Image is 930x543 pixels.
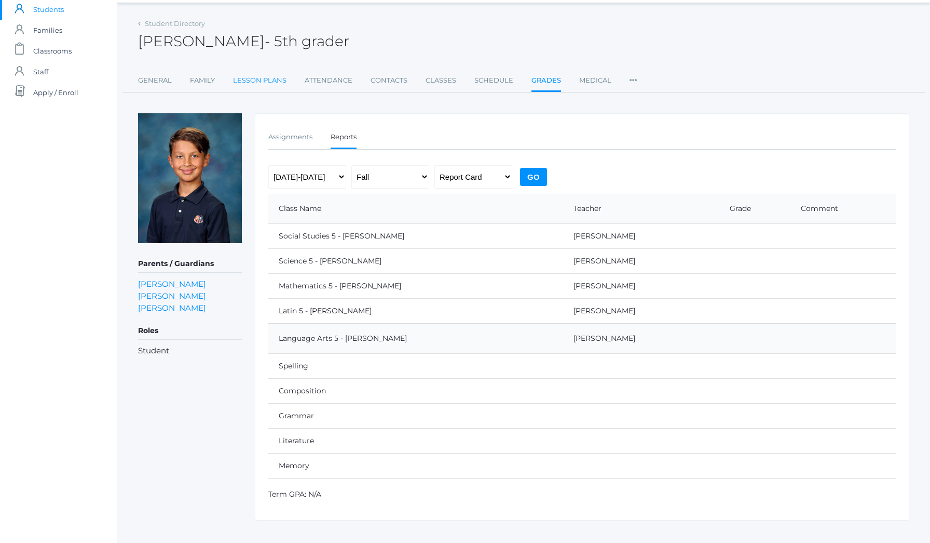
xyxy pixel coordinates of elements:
a: Medical [579,70,611,91]
td: Composition [268,378,563,403]
p: Term GPA: N/A [268,489,896,500]
img: Levi Dailey-Langin [138,113,242,243]
th: Teacher [563,194,719,224]
a: Grades [531,70,561,92]
span: - 5th grader [265,32,349,50]
th: Class Name [268,194,563,224]
td: Social Studies 5 - [PERSON_NAME] [268,223,563,248]
a: [PERSON_NAME] [138,278,206,290]
a: Schedule [474,70,513,91]
input: Go [520,168,547,186]
td: Grammar [268,403,563,428]
a: Assignments [268,127,312,148]
span: Classrooms [33,41,72,61]
th: Grade [719,194,791,224]
td: Spelling [268,353,563,378]
a: [PERSON_NAME] [138,290,206,302]
a: Reports [331,127,357,149]
td: Literature [268,428,563,453]
a: [PERSON_NAME] [573,231,635,241]
a: General [138,70,172,91]
h2: [PERSON_NAME] [138,33,349,49]
a: [PERSON_NAME] [573,256,635,266]
td: Latin 5 - [PERSON_NAME] [268,298,563,323]
span: Staff [33,61,48,82]
a: [PERSON_NAME] [138,302,206,314]
a: Classes [426,70,456,91]
span: Families [33,20,62,41]
td: Science 5 - [PERSON_NAME] [268,248,563,273]
a: [PERSON_NAME] [573,306,635,315]
span: Apply / Enroll [33,82,78,103]
a: [PERSON_NAME] [573,334,635,343]
th: Comment [790,194,896,224]
li: Student [138,345,242,357]
a: Attendance [305,70,352,91]
td: Memory [268,453,563,478]
a: Contacts [371,70,407,91]
a: Lesson Plans [233,70,286,91]
a: Family [190,70,215,91]
td: Mathematics 5 - [PERSON_NAME] [268,273,563,298]
a: [PERSON_NAME] [573,281,635,290]
td: Language Arts 5 - [PERSON_NAME] [268,323,563,353]
a: Student Directory [145,19,205,28]
h5: Roles [138,322,242,340]
h5: Parents / Guardians [138,255,242,273]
